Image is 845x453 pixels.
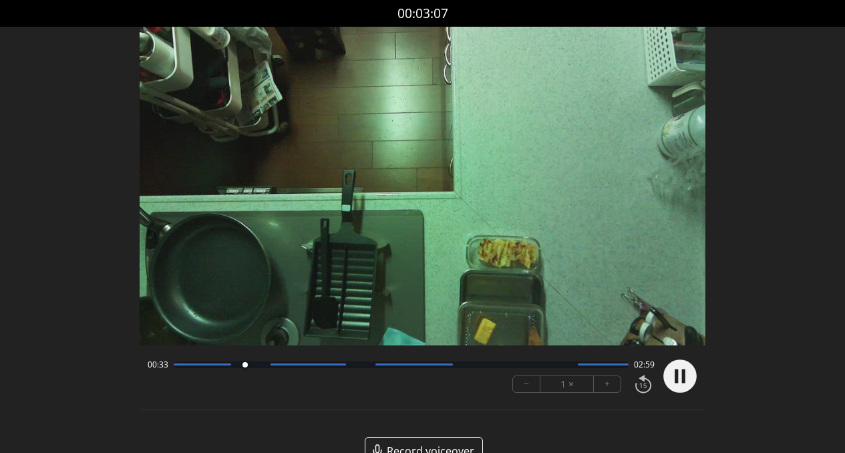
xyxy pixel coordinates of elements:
[397,4,448,23] a: 00:03:07
[148,359,168,370] span: 00:33
[634,359,655,370] span: 02:59
[513,376,540,392] button: −
[594,376,621,392] button: +
[540,376,594,392] div: 1 ×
